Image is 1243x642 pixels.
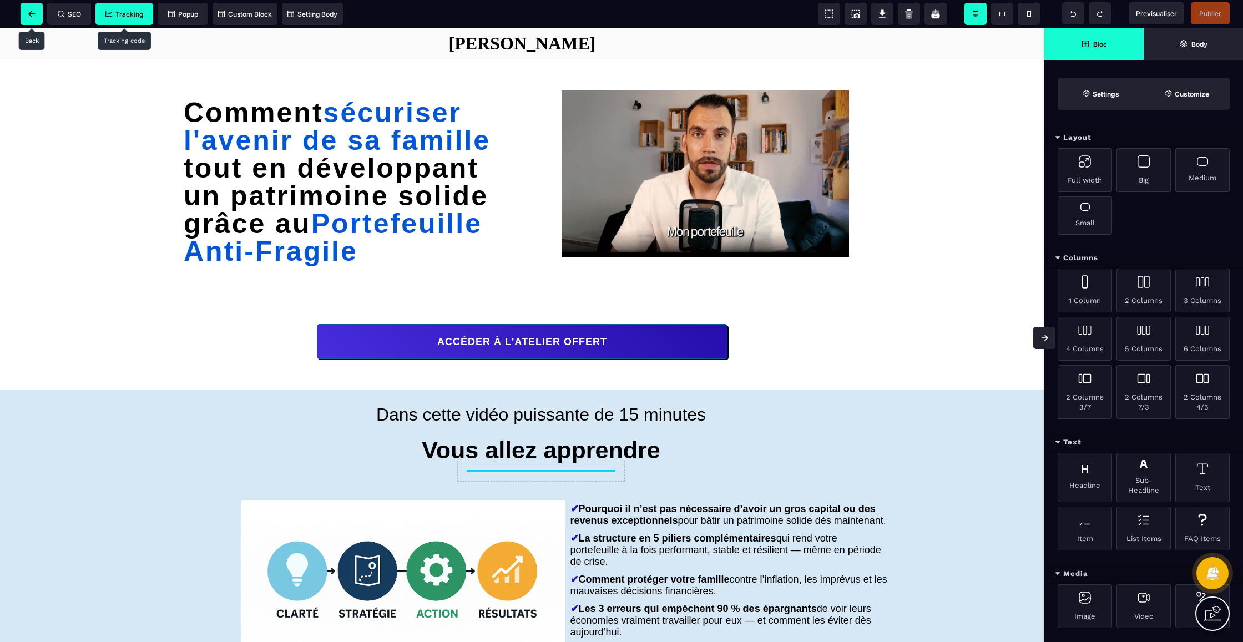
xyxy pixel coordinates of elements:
div: Comment tout en développant un patrimoine solide grâce au [184,71,522,237]
div: 5 Columns [1116,317,1171,361]
div: List Items [1116,507,1171,550]
img: 3a61199fba75b4512c0e02ff60d27e39_ChatGPT_Image_18_aou%CC%82t_2025_a%CC%80_10_02_59.png [241,472,565,638]
div: Medium [1175,148,1230,192]
div: 2 Columns 4/5 [1175,365,1230,419]
span: Screenshot [845,3,867,25]
div: 3 Columns [1175,269,1230,312]
div: 2 Columns 3/7 [1058,365,1112,419]
span: Dans cette vidéo puissante de 15 minutes [376,377,706,397]
div: Small [1058,196,1112,235]
div: Item [1058,507,1112,550]
div: Image [1058,584,1112,628]
span: Previsualiser [1136,9,1177,18]
b: Comment protéger votre famille [570,546,730,557]
div: 4 Columns [1058,317,1112,361]
span: Publier [1199,9,1221,18]
div: Sub-Headline [1116,453,1171,502]
b: Les 3 erreurs qui empêchent 90 % des épargnants [570,575,817,587]
span: Settings [1058,78,1144,110]
div: Layout [1044,128,1243,148]
img: ebd01139a3ccbbfbeff12f53acd2016d_VSL_JOAN_3.mp4-low.gif [562,63,850,229]
b: La structure en 5 piliers complémentaires [570,505,776,516]
span: Open Layer Manager [1144,28,1243,60]
span: Tracking [105,10,143,18]
span: Setting Body [287,10,337,18]
div: Columns [1044,248,1243,269]
div: Text [1175,453,1230,502]
b: Pourquoi il n’est pas nécessaire d’avoir un gros capital ou des revenus exceptionnels [570,476,878,498]
span: Preview [1129,2,1184,24]
div: Media [1044,564,1243,584]
div: Map [1175,584,1230,628]
strong: Body [1191,40,1207,48]
span: Open Style Manager [1144,78,1230,110]
text: contre l’inflation, les imprévus et les mauvaises décisions financières. [565,543,888,572]
div: 2 Columns 7/3 [1116,365,1171,419]
strong: Bloc [1093,40,1107,48]
div: Full width [1058,148,1112,192]
div: 1 Column [1058,269,1112,312]
div: Headline [1058,453,1112,502]
strong: Settings [1093,90,1119,98]
button: ACCÉDER À L'ATELIER OFFERT [316,296,725,331]
span: Custom Block [218,10,272,18]
div: Text [1044,432,1243,453]
strong: Customize [1175,90,1209,98]
span: Popup [168,10,198,18]
span: View components [818,3,840,25]
div: 2 Columns [1116,269,1171,312]
span: Open Blocks [1044,28,1144,60]
div: Video [1116,584,1171,628]
text: pour bâtir un patrimoine solide dès maintenant. [565,472,888,502]
text: de voir leurs économies vraiment travailler pour eux — et comment les éviter dès aujourd’hui. [565,572,888,613]
div: 6 Columns [1175,317,1230,361]
h1: Vous allez apprendre [46,414,1036,437]
div: FAQ Items [1175,507,1230,550]
span: SEO [58,10,81,18]
div: Big [1116,148,1171,192]
text: qui rend votre portefeuille à la fois performant, stable et résilient — même en période de crise. [565,502,888,543]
